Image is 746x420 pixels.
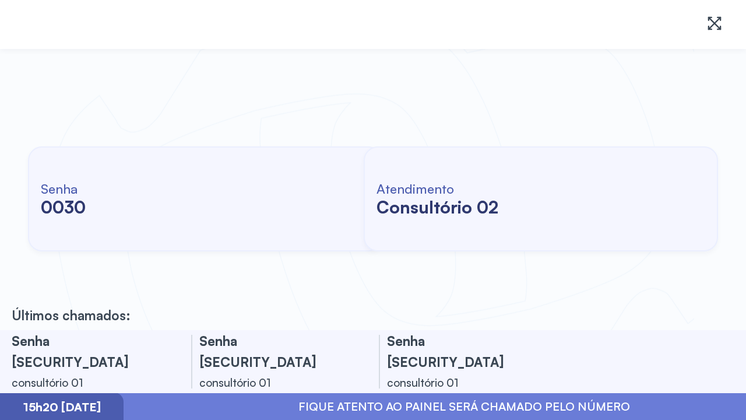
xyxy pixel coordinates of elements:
h6: Senha [41,180,86,197]
div: consultório 01 [387,372,539,393]
div: consultório 01 [12,372,163,393]
h6: Atendimento [376,180,498,197]
h2: consultório 02 [376,197,498,218]
div: consultório 01 [199,372,351,393]
h3: Senha [SECURITY_DATA] [387,330,539,372]
h2: 0030 [41,197,86,218]
h3: Senha [SECURITY_DATA] [199,330,351,372]
h3: Senha [SECURITY_DATA] [12,330,163,372]
p: Últimos chamados: [12,307,131,323]
img: Logotipo do estabelecimento [19,9,149,40]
